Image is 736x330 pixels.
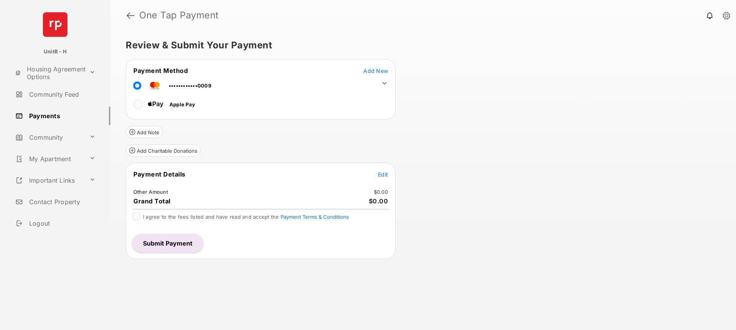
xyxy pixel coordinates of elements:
span: Grand Total [133,197,171,205]
button: Add Note [126,126,163,138]
a: Payments [12,107,110,125]
p: UnitB - H [44,48,67,56]
button: Add Charitable Donations [126,144,201,157]
td: $0.00 [373,188,388,195]
span: Apple Pay [169,101,195,107]
strong: One Tap Payment [139,11,219,20]
button: Submit Payment [132,234,203,252]
button: Edit [378,170,388,178]
span: $0.00 [369,197,388,205]
button: Add New [363,67,388,74]
span: Payment Details [133,170,186,178]
span: Edit [378,171,388,178]
h5: Review & Submit Your Payment [126,41,715,50]
td: Other Amount [133,188,168,195]
span: I agree to the fees listed and have read and accept the [143,214,349,220]
a: Community Feed [12,85,110,104]
button: I agree to the fees listed and have read and accept the [281,214,349,220]
img: svg+xml;base64,PHN2ZyB4bWxucz0iaHR0cDovL3d3dy53My5vcmcvMjAwMC9zdmciIHdpZHRoPSI2NCIgaGVpZ2h0PSI2NC... [43,12,67,37]
a: Important Links [12,171,86,190]
a: My Apartment [12,150,86,168]
a: Contact Property [12,193,110,211]
span: ••••••••••••0009 [169,82,211,89]
span: Payment Method [133,67,188,74]
a: Logout [12,214,110,233]
a: Housing Agreement Options [12,64,86,82]
a: Community [12,128,86,147]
